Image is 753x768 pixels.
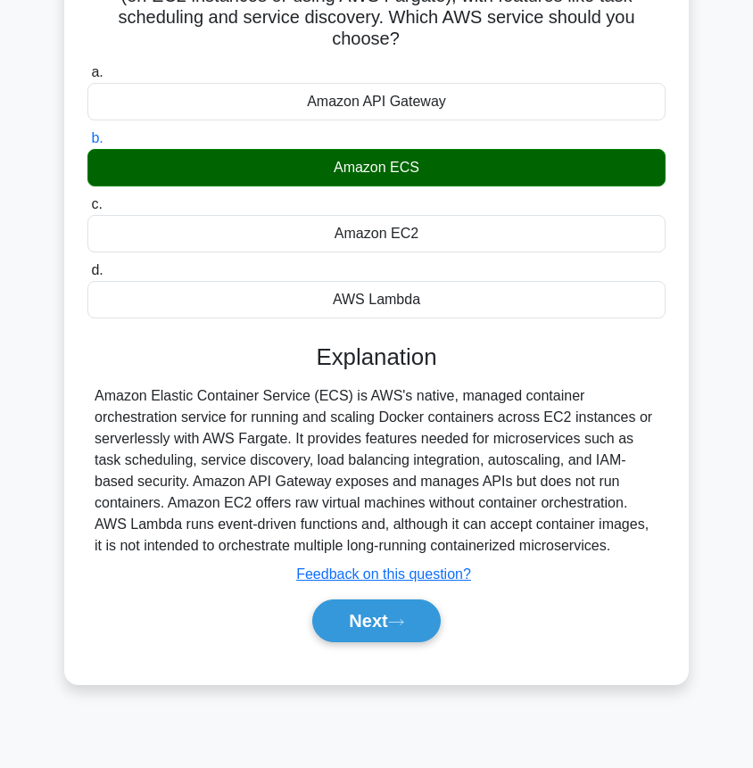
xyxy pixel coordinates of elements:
[95,385,658,557] div: Amazon Elastic Container Service (ECS) is AWS's native, managed container orchestration service f...
[91,196,102,211] span: c.
[91,130,103,145] span: b.
[296,566,471,582] a: Feedback on this question?
[91,262,103,277] span: d.
[87,215,666,252] div: Amazon EC2
[98,343,655,371] h3: Explanation
[91,64,103,79] span: a.
[312,599,440,642] button: Next
[87,281,666,318] div: AWS Lambda
[87,149,666,186] div: Amazon ECS
[87,83,666,120] div: Amazon API Gateway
